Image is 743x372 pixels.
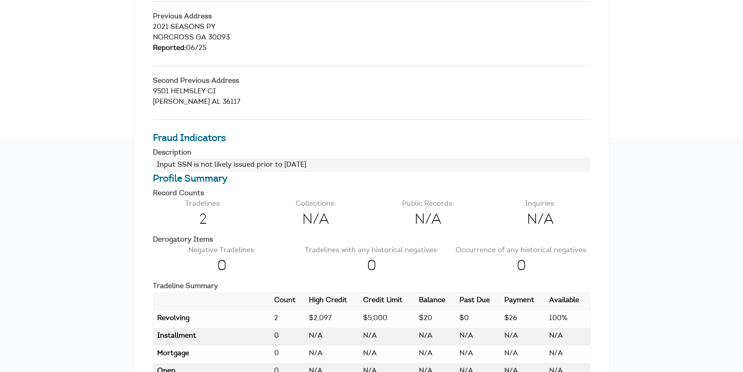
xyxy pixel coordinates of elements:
span: N/A [419,350,433,357]
span: AL [212,99,220,106]
h3: Fraud Indicators [153,132,590,146]
span: N/A [309,350,323,357]
td: Payment [500,345,545,363]
h4: Previous Address [153,13,590,20]
div: 06/25 [153,43,590,54]
span: N/A [549,333,563,340]
td: High Credit [305,345,359,363]
span: 0 [303,256,441,277]
th: Available [545,292,590,310]
span: N/A [265,210,366,231]
span: $26 [504,315,517,322]
span: GA [196,34,206,41]
span: 0 [452,256,590,277]
td: Count [270,310,305,328]
span: 2 [153,210,254,231]
span: 30093 [208,34,230,41]
th: Payment [500,292,545,310]
span: Revolving [157,315,190,322]
td: Past Due [456,345,501,363]
span: 0 [153,256,291,277]
span: N/A [504,333,518,340]
span: $0 [459,315,469,322]
h4: Derogatory Items [153,237,590,244]
h4: Second Previous Address [153,78,590,85]
td: Available [545,345,590,363]
span: $2,097 [309,315,332,322]
li: Input SSN is not likely issued prior to [DATE]. [153,158,590,172]
span: 36117 [222,99,240,106]
span: 9501 HELMSLEY CI [153,88,216,95]
span: N/A [378,210,478,231]
span: 2 [274,315,278,322]
td: Credit Limit [359,345,415,363]
span: [PERSON_NAME] [153,99,210,106]
span: Mortgage [157,350,189,357]
span: N/A [363,350,377,357]
h4: Record Counts [153,190,590,197]
th: Past Due [456,292,501,310]
span: $20 [419,315,432,322]
td: Count [270,328,305,345]
p: Occurrence of any historical negatives: [452,246,590,256]
h3: Profile Summary [153,172,590,186]
span: NORCROSS [153,34,194,41]
td: Credit Limit [359,310,415,328]
td: High Credit [305,310,359,328]
td: Available [545,310,590,328]
span: Reported: [153,45,186,52]
span: N/A [459,350,473,357]
span: 0 [274,333,279,340]
th: High Credit [305,292,359,310]
span: Installment [157,333,196,340]
th: Count [270,292,305,310]
span: N/A [549,350,563,357]
td: Balance [415,345,456,363]
p: Negative Tradelines: [153,246,291,256]
td: High Credit [305,328,359,345]
span: N/A [490,210,590,231]
th: Credit Limit [359,292,415,310]
h4: Description [153,150,590,157]
span: 0 [274,350,279,357]
td: Past Due [456,328,501,345]
span: $5,000 [363,315,387,322]
p: Tradelines: [153,199,254,210]
p: Public Records: [378,199,478,210]
span: N/A [459,333,473,340]
span: N/A [363,333,377,340]
td: Payment [500,310,545,328]
th: Balance [415,292,456,310]
p: Inquiries: [490,199,590,210]
p: Tradelines with any historical negatives: [303,246,441,256]
span: N/A [309,333,323,340]
td: Balance [415,328,456,345]
span: 100% [549,315,567,322]
td: Past Due [456,310,501,328]
span: N/A [419,333,433,340]
td: Balance [415,310,456,328]
td: Available [545,328,590,345]
p: Collections: [265,199,366,210]
span: N/A [504,350,518,357]
h4: Tradeline Summary [153,283,590,290]
td: Count [270,345,305,363]
td: Credit Limit [359,328,415,345]
span: 2021 SEASONS PY [153,24,215,31]
td: Payment [500,328,545,345]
